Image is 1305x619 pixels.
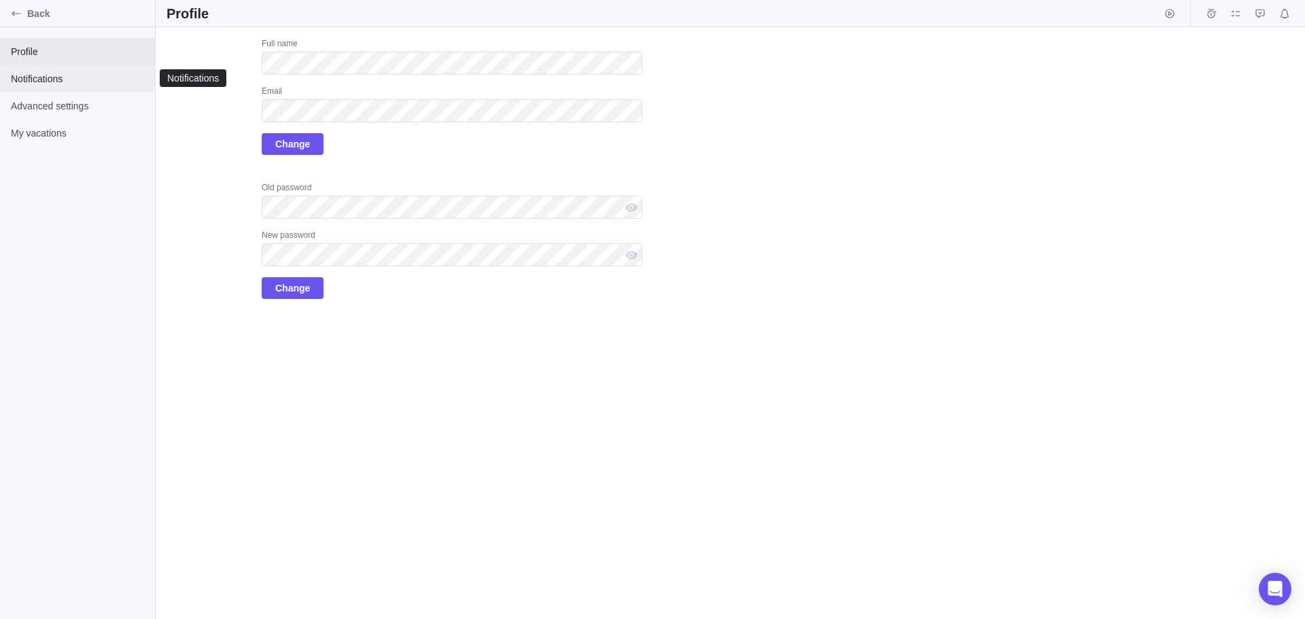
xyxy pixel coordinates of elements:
span: Change [275,136,310,152]
span: My assignments [1226,4,1245,23]
span: Advanced settings [11,99,144,113]
span: Time logs [1202,4,1221,23]
input: Old password [262,196,642,219]
span: Change [262,277,324,299]
span: Profile [11,45,144,58]
span: Start timer [1160,4,1179,23]
span: Back [27,7,150,20]
a: Time logs [1202,10,1221,21]
div: New password [262,230,642,243]
a: Approval requests [1251,10,1270,21]
span: Change [275,280,310,296]
h2: Profile [167,4,209,23]
span: Notifications [1275,4,1294,23]
div: Old password [262,182,642,196]
span: My vacations [11,126,144,140]
a: My assignments [1226,10,1245,21]
span: Change [262,133,324,155]
input: New password [262,243,642,266]
input: Email [262,99,642,122]
input: Full name [262,52,642,75]
a: Notifications [1275,10,1294,21]
span: Notifications [11,72,144,86]
div: Full name [262,38,642,52]
span: Approval requests [1251,4,1270,23]
div: Open Intercom Messenger [1259,573,1291,605]
div: Email [262,86,642,99]
div: Notifications [166,73,220,84]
